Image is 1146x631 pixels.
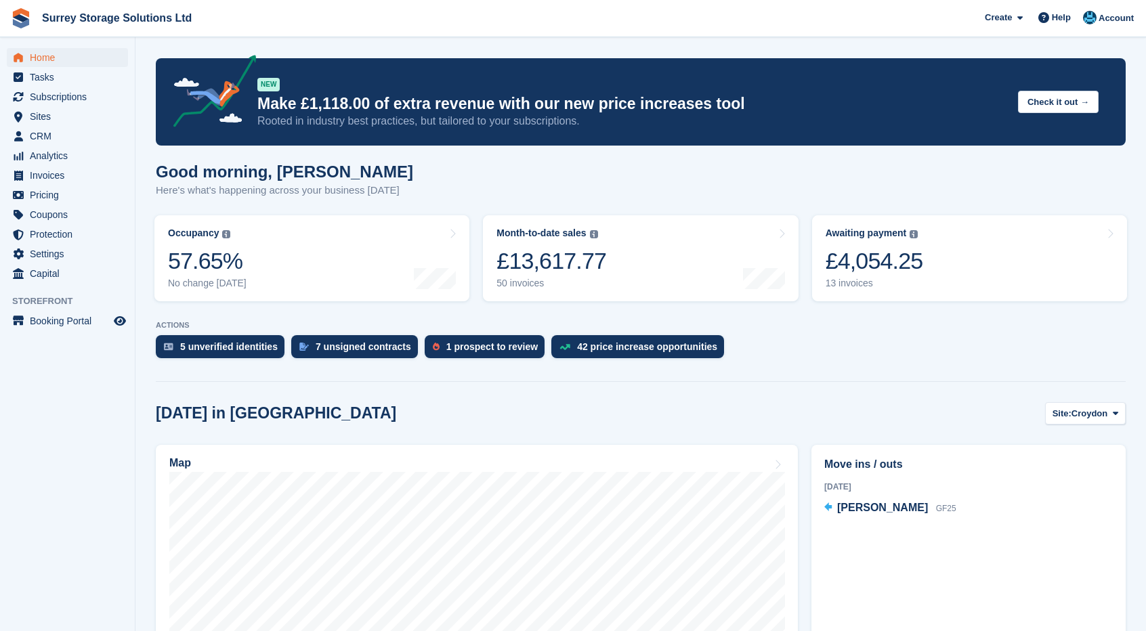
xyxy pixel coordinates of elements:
[30,225,111,244] span: Protection
[7,166,128,185] a: menu
[30,264,111,283] span: Capital
[826,247,923,275] div: £4,054.25
[1083,11,1097,24] img: Sonny Harverson
[1045,402,1126,425] button: Site: Croydon
[156,183,413,198] p: Here's what's happening across your business [DATE]
[156,162,413,181] h1: Good morning, [PERSON_NAME]
[164,343,173,351] img: verify_identity-adf6edd0f0f0b5bbfe63781bf79b02c33cf7c696d77639b501bdc392416b5a36.svg
[7,205,128,224] a: menu
[1099,12,1134,25] span: Account
[837,502,928,513] span: [PERSON_NAME]
[7,87,128,106] a: menu
[824,456,1113,473] h2: Move ins / outs
[1018,91,1099,113] button: Check it out →
[30,68,111,87] span: Tasks
[425,335,551,365] a: 1 prospect to review
[37,7,197,29] a: Surrey Storage Solutions Ltd
[7,311,128,330] a: menu
[985,11,1012,24] span: Create
[30,186,111,204] span: Pricing
[559,344,570,350] img: price_increase_opportunities-93ffe204e8149a01c8c9dc8f82e8f89637d9d84a8eef4429ea346261dce0b2c0.svg
[30,107,111,126] span: Sites
[826,278,923,289] div: 13 invoices
[7,48,128,67] a: menu
[162,55,257,132] img: price-adjustments-announcement-icon-8257ccfd72463d97f412b2fc003d46551f7dbcb40ab6d574587a9cd5c0d94...
[30,127,111,146] span: CRM
[7,127,128,146] a: menu
[577,341,717,352] div: 42 price increase opportunities
[551,335,731,365] a: 42 price increase opportunities
[156,335,291,365] a: 5 unverified identities
[30,311,111,330] span: Booking Portal
[30,244,111,263] span: Settings
[257,78,280,91] div: NEW
[812,215,1127,301] a: Awaiting payment £4,054.25 13 invoices
[826,227,907,239] div: Awaiting payment
[180,341,278,352] div: 5 unverified identities
[7,186,128,204] a: menu
[169,457,191,469] h2: Map
[483,215,798,301] a: Month-to-date sales £13,617.77 50 invoices
[824,481,1113,493] div: [DATE]
[1071,407,1107,420] span: Croydon
[30,146,111,165] span: Analytics
[1053,407,1071,420] span: Site:
[112,313,128,329] a: Preview store
[156,404,396,422] h2: [DATE] in [GEOGRAPHIC_DATA]
[1052,11,1071,24] span: Help
[30,48,111,67] span: Home
[496,227,586,239] div: Month-to-date sales
[12,295,135,308] span: Storefront
[30,87,111,106] span: Subscriptions
[30,205,111,224] span: Coupons
[156,321,1126,330] p: ACTIONS
[299,343,309,351] img: contract_signature_icon-13c848040528278c33f63329250d36e43548de30e8caae1d1a13099fd9432cc5.svg
[433,343,440,351] img: prospect-51fa495bee0391a8d652442698ab0144808aea92771e9ea1ae160a38d050c398.svg
[11,8,31,28] img: stora-icon-8386f47178a22dfd0bd8f6a31ec36ba5ce8667c1dd55bd0f319d3a0aa187defe.svg
[590,230,598,238] img: icon-info-grey-7440780725fd019a000dd9b08b2336e03edf1995a4989e88bcd33f0948082b44.svg
[30,166,111,185] span: Invoices
[257,94,1007,114] p: Make £1,118.00 of extra revenue with our new price increases tool
[910,230,918,238] img: icon-info-grey-7440780725fd019a000dd9b08b2336e03edf1995a4989e88bcd33f0948082b44.svg
[496,247,606,275] div: £13,617.77
[168,227,219,239] div: Occupancy
[446,341,538,352] div: 1 prospect to review
[7,225,128,244] a: menu
[222,230,230,238] img: icon-info-grey-7440780725fd019a000dd9b08b2336e03edf1995a4989e88bcd33f0948082b44.svg
[7,68,128,87] a: menu
[7,244,128,263] a: menu
[168,278,247,289] div: No change [DATE]
[824,500,956,517] a: [PERSON_NAME] GF25
[936,504,956,513] span: GF25
[168,247,247,275] div: 57.65%
[154,215,469,301] a: Occupancy 57.65% No change [DATE]
[257,114,1007,129] p: Rooted in industry best practices, but tailored to your subscriptions.
[7,107,128,126] a: menu
[496,278,606,289] div: 50 invoices
[7,264,128,283] a: menu
[7,146,128,165] a: menu
[316,341,411,352] div: 7 unsigned contracts
[291,335,425,365] a: 7 unsigned contracts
